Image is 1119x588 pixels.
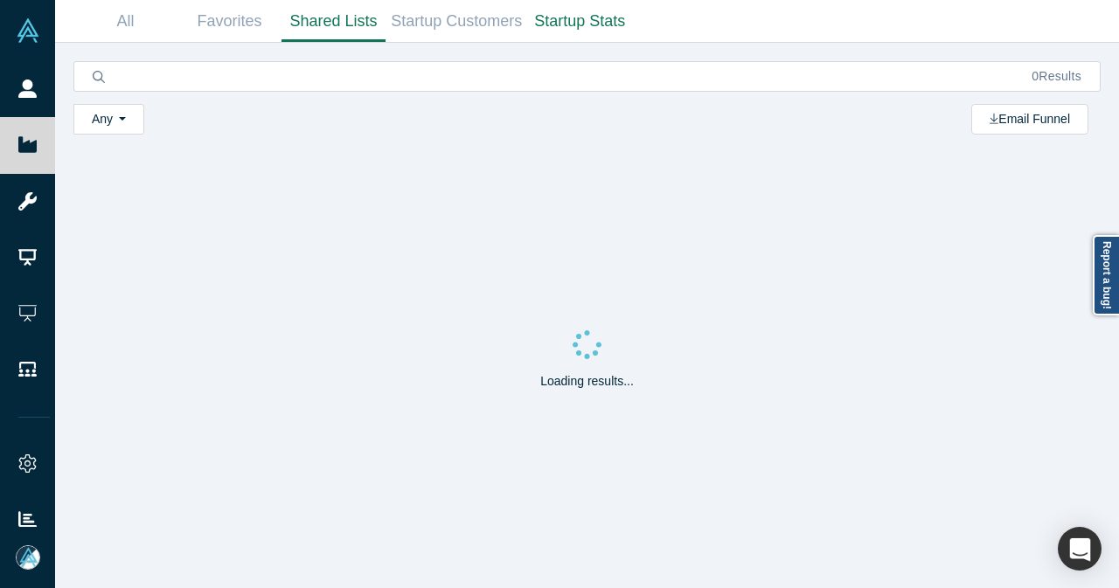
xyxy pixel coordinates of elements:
button: Email Funnel [971,104,1088,135]
a: Favorites [177,1,281,42]
a: Startup Stats [528,1,632,42]
a: Report a bug! [1093,235,1119,315]
span: Results [1032,69,1081,83]
a: Shared Lists [281,1,386,42]
span: 0 [1032,69,1039,83]
a: Startup Customers [386,1,528,42]
img: Mia Scott's Account [16,545,40,570]
img: Alchemist Vault Logo [16,18,40,43]
p: Loading results... [540,372,634,391]
button: Any [73,104,144,135]
a: All [73,1,177,42]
